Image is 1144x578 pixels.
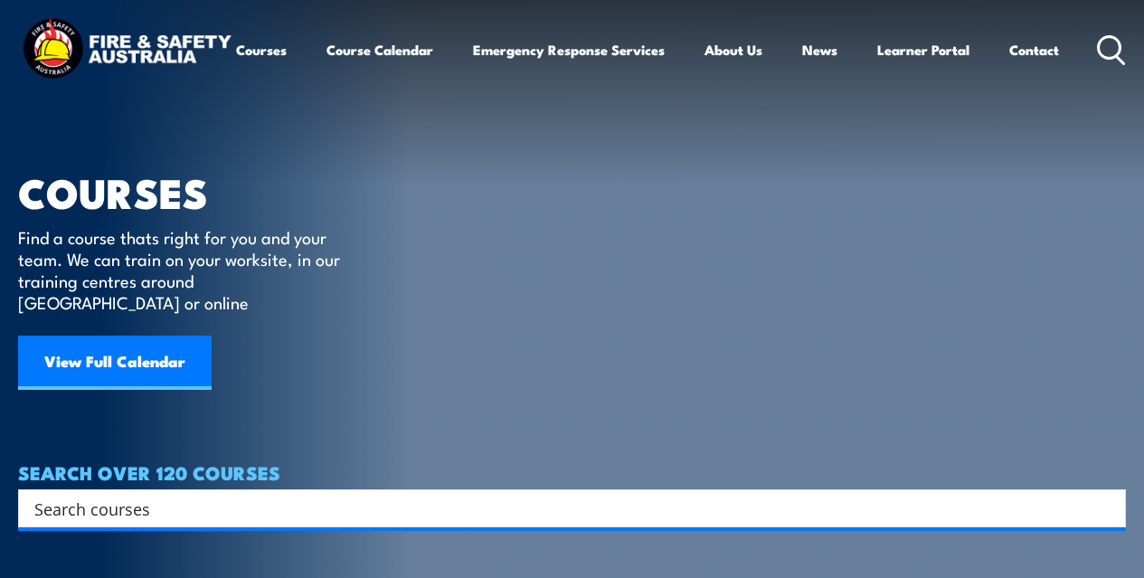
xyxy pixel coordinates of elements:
a: Courses [236,28,287,71]
input: Search input [34,495,1086,522]
button: Search magnifier button [1094,496,1120,521]
a: Learner Portal [877,28,969,71]
a: Course Calendar [326,28,433,71]
a: Emergency Response Services [473,28,665,71]
form: Search form [38,496,1090,521]
p: Find a course thats right for you and your team. We can train on your worksite, in our training c... [18,226,348,313]
a: News [802,28,837,71]
a: Contact [1009,28,1059,71]
a: About Us [704,28,762,71]
h4: SEARCH OVER 120 COURSES [18,462,1126,482]
a: View Full Calendar [18,336,212,390]
h1: COURSES [18,174,366,209]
